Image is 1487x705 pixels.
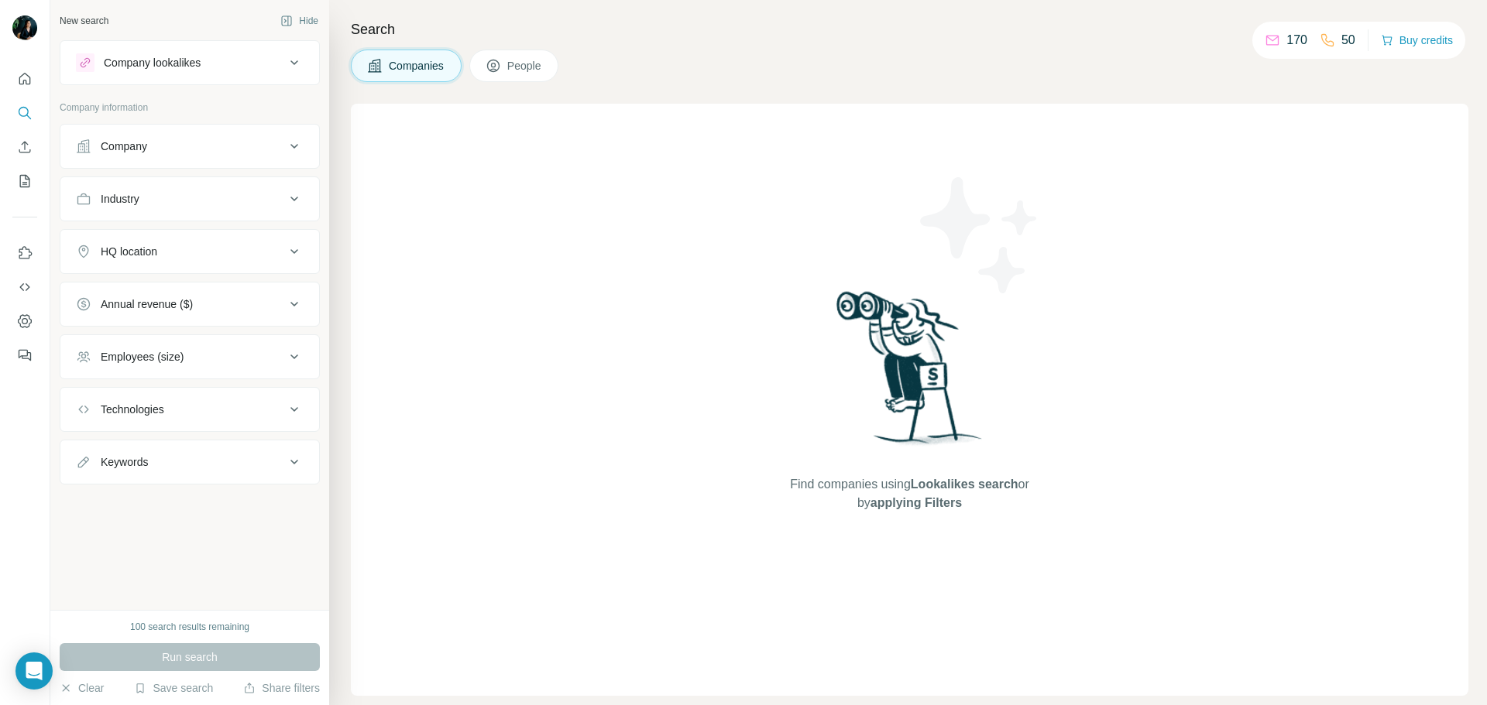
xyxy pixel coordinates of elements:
[12,273,37,301] button: Use Surfe API
[12,65,37,93] button: Quick start
[12,15,37,40] img: Avatar
[104,55,201,70] div: Company lookalikes
[60,233,319,270] button: HQ location
[101,349,184,364] div: Employees (size)
[911,477,1018,491] span: Lookalikes search
[60,286,319,323] button: Annual revenue ($)
[785,475,1033,512] span: Find companies using or by
[60,128,319,165] button: Company
[15,652,53,690] div: Open Intercom Messenger
[101,244,157,259] div: HQ location
[101,402,164,417] div: Technologies
[12,239,37,267] button: Use Surfe on LinkedIn
[12,133,37,161] button: Enrich CSV
[101,296,193,312] div: Annual revenue ($)
[60,391,319,428] button: Technologies
[910,166,1049,305] img: Surfe Illustration - Stars
[507,58,543,74] span: People
[12,341,37,369] button: Feedback
[60,44,319,81] button: Company lookalikes
[871,496,962,509] span: applying Filters
[101,139,147,154] div: Company
[101,454,148,470] div: Keywords
[134,680,213,696] button: Save search
[60,14,108,28] div: New search
[101,191,139,207] div: Industry
[12,167,37,195] button: My lists
[829,287,991,460] img: Surfe Illustration - Woman searching with binoculars
[1286,31,1307,50] p: 170
[130,620,249,634] div: 100 search results remaining
[60,180,319,217] button: Industry
[351,19,1468,40] h4: Search
[60,443,319,481] button: Keywords
[12,99,37,127] button: Search
[389,58,445,74] span: Companies
[60,338,319,375] button: Employees (size)
[270,9,329,33] button: Hide
[1341,31,1355,50] p: 50
[12,307,37,335] button: Dashboard
[60,101,320,115] p: Company information
[60,680,104,696] button: Clear
[243,680,320,696] button: Share filters
[1381,29,1453,51] button: Buy credits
